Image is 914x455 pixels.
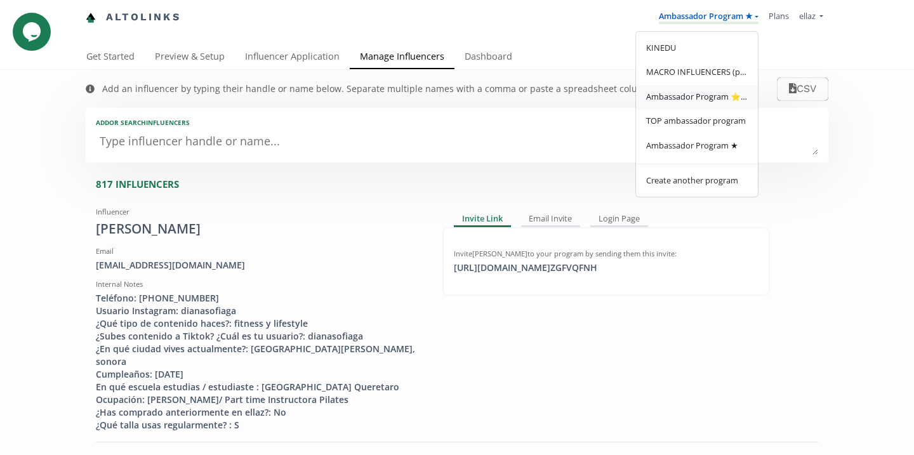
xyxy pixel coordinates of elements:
div: ellaz [635,31,758,197]
div: Login Page [590,212,648,227]
span: Ambassador Program ★ [646,140,738,151]
iframe: chat widget [13,13,53,51]
span: Ambassador Program ⭐️⭐️ [646,91,748,102]
a: KINEDU [636,37,758,62]
a: MACRO INFLUENCERS (prog ventas) [636,61,758,86]
div: Add or search INFLUENCERS [96,118,818,127]
a: TOP ambassador program [636,110,758,135]
a: Preview & Setup [145,45,235,70]
a: Plans [769,10,789,22]
a: Manage Influencers [350,45,454,70]
div: [URL][DOMAIN_NAME] ZGFVQFNH [446,261,605,274]
div: Invite Link [454,212,511,227]
a: ellaz [799,10,823,25]
div: [EMAIL_ADDRESS][DOMAIN_NAME] [96,259,423,272]
a: Influencer Application [235,45,350,70]
a: Ambassador Program ★ [636,135,758,159]
span: ellaz [799,10,816,22]
div: Internal Notes [96,279,423,289]
div: [PERSON_NAME] [96,220,423,239]
span: KINEDU [646,42,676,53]
div: Invite [PERSON_NAME] to your program by sending them this invite: [454,249,758,259]
a: Ambassador Program ⭐️⭐️ [636,86,758,110]
div: Teléfono: [PHONE_NUMBER] Usuario Instagram: dianasofiaga ¿Qué tipo de contenido haces?: fitness y... [96,292,423,432]
div: Email [96,246,423,256]
div: 817 INFLUENCERS [96,178,828,191]
a: Ambassador Program ★ [659,10,758,24]
button: CSV [777,77,828,101]
a: Create another program [636,169,758,191]
div: Email Invite [521,212,581,227]
span: TOP ambassador program [646,115,746,126]
a: Get Started [76,45,145,70]
img: favicon-32x32.png [86,13,96,23]
span: MACRO INFLUENCERS (prog ventas) [646,66,748,77]
a: Altolinks [86,7,181,28]
div: Add an influencer by typing their handle or name below. Separate multiple names with a comma or p... [102,82,654,95]
div: Influencer [96,207,423,217]
a: Dashboard [454,45,522,70]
